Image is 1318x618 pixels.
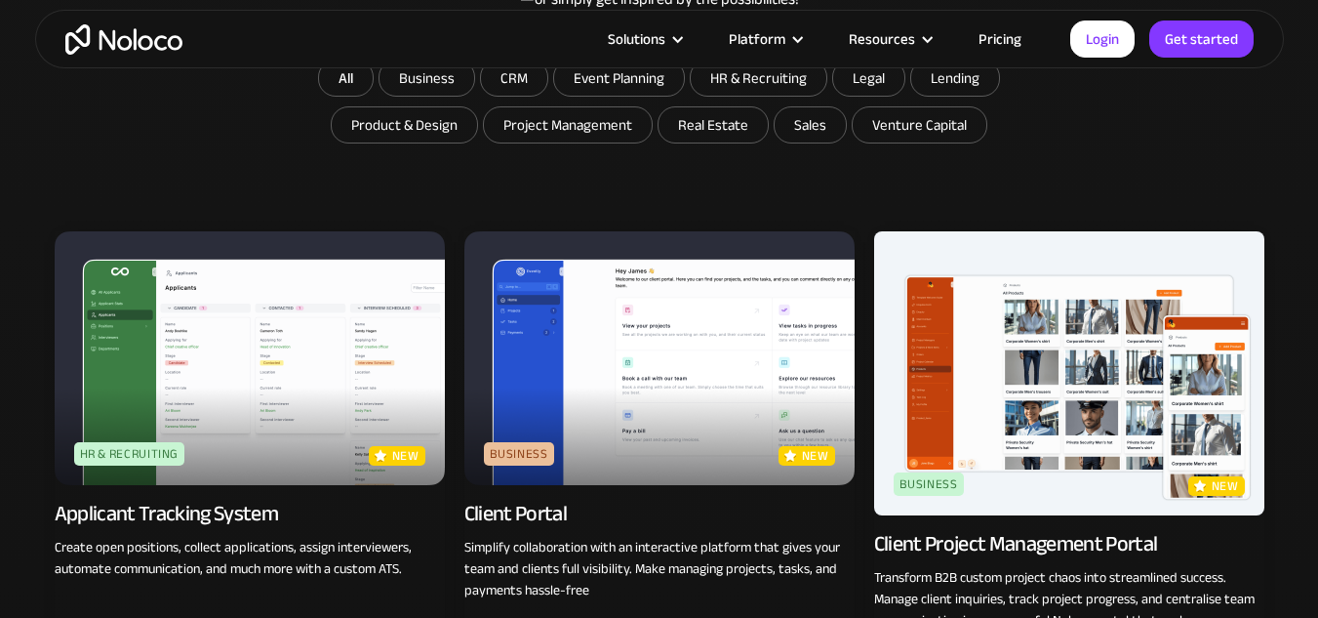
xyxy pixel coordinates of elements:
[1212,476,1239,496] p: new
[65,24,182,55] a: home
[824,26,954,52] div: Resources
[849,26,915,52] div: Resources
[55,500,279,527] div: Applicant Tracking System
[464,537,855,601] p: Simplify collaboration with an interactive platform that gives your team and clients full visibil...
[392,446,419,466] p: new
[269,60,1050,148] form: Email Form
[729,26,785,52] div: Platform
[1070,21,1135,58] a: Login
[704,26,824,52] div: Platform
[894,473,964,496] div: Business
[74,442,185,466] div: HR & Recruiting
[484,442,554,466] div: Business
[583,26,704,52] div: Solutions
[608,26,665,52] div: Solutions
[1149,21,1254,58] a: Get started
[802,446,829,466] p: new
[55,537,445,580] p: Create open positions, collect applications, assign interviewers, automate communication, and muc...
[954,26,1046,52] a: Pricing
[874,530,1158,557] div: Client Project Management Portal
[464,500,567,527] div: Client Portal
